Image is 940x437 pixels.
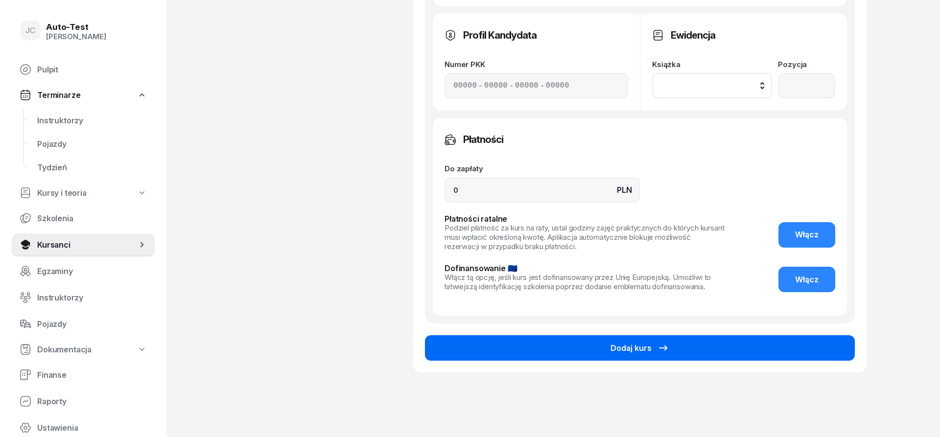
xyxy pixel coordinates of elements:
div: Włącz tą opcję, jeśli kurs jest dofinansowany przez Unię Europejską. Umożliwi to łatwiejszą ident... [445,273,727,292]
button: Włącz [778,267,835,292]
div: [PERSON_NAME] [46,32,106,41]
span: Pulpit [37,65,147,74]
input: 00000 [546,81,569,91]
h3: Ewidencja [671,27,715,43]
input: 0 [445,177,640,203]
h3: Profil Kandydata [463,27,537,43]
span: Terminarze [37,91,80,100]
a: Kursanci [12,233,155,256]
a: Instruktorzy [29,109,155,132]
span: - [540,81,544,91]
span: Włącz [795,230,819,239]
span: Kursanci [37,240,137,250]
div: Auto-Test [46,23,106,31]
a: Kursy i teoria [12,182,155,204]
a: Pulpit [12,58,155,81]
div: Dofinansowanie 🇪🇺 [445,264,727,273]
span: Egzaminy [37,267,147,276]
span: Włącz [795,275,819,284]
h3: Płatności [463,132,503,147]
a: Dokumentacja [12,339,155,360]
a: Tydzień [29,156,155,179]
span: Tydzień [37,163,147,172]
a: Terminarze [12,84,155,106]
a: Pojazdy [12,312,155,336]
a: Szkolenia [12,207,155,230]
span: Pojazdy [37,320,147,329]
div: Płatności ratalne [445,214,727,224]
div: Dodaj kurs [611,342,669,354]
a: Pojazdy [29,132,155,156]
div: Podziel płatność za kurs na raty, ustal godziny zajęć praktycznych do których kursant musi wpłaci... [445,224,727,251]
button: Dodaj kurs [425,335,855,361]
span: JC [25,26,36,35]
span: Kursy i teoria [37,188,87,198]
span: Finanse [37,370,147,380]
span: Instruktorzy [37,293,147,302]
a: Instruktorzy [12,286,155,309]
span: - [510,81,513,91]
input: 00000 [484,81,508,91]
a: Raporty [12,390,155,413]
a: Egzaminy [12,259,155,283]
span: Ustawienia [37,423,147,433]
a: Finanse [12,363,155,387]
span: Pojazdy [37,139,147,149]
span: Dokumentacja [37,345,92,354]
input: 00000 [515,81,539,91]
span: Szkolenia [37,214,147,223]
span: Instruktorzy [37,116,147,125]
button: Włącz [778,222,835,248]
span: Raporty [37,397,147,406]
span: - [479,81,482,91]
input: 00000 [453,81,477,91]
